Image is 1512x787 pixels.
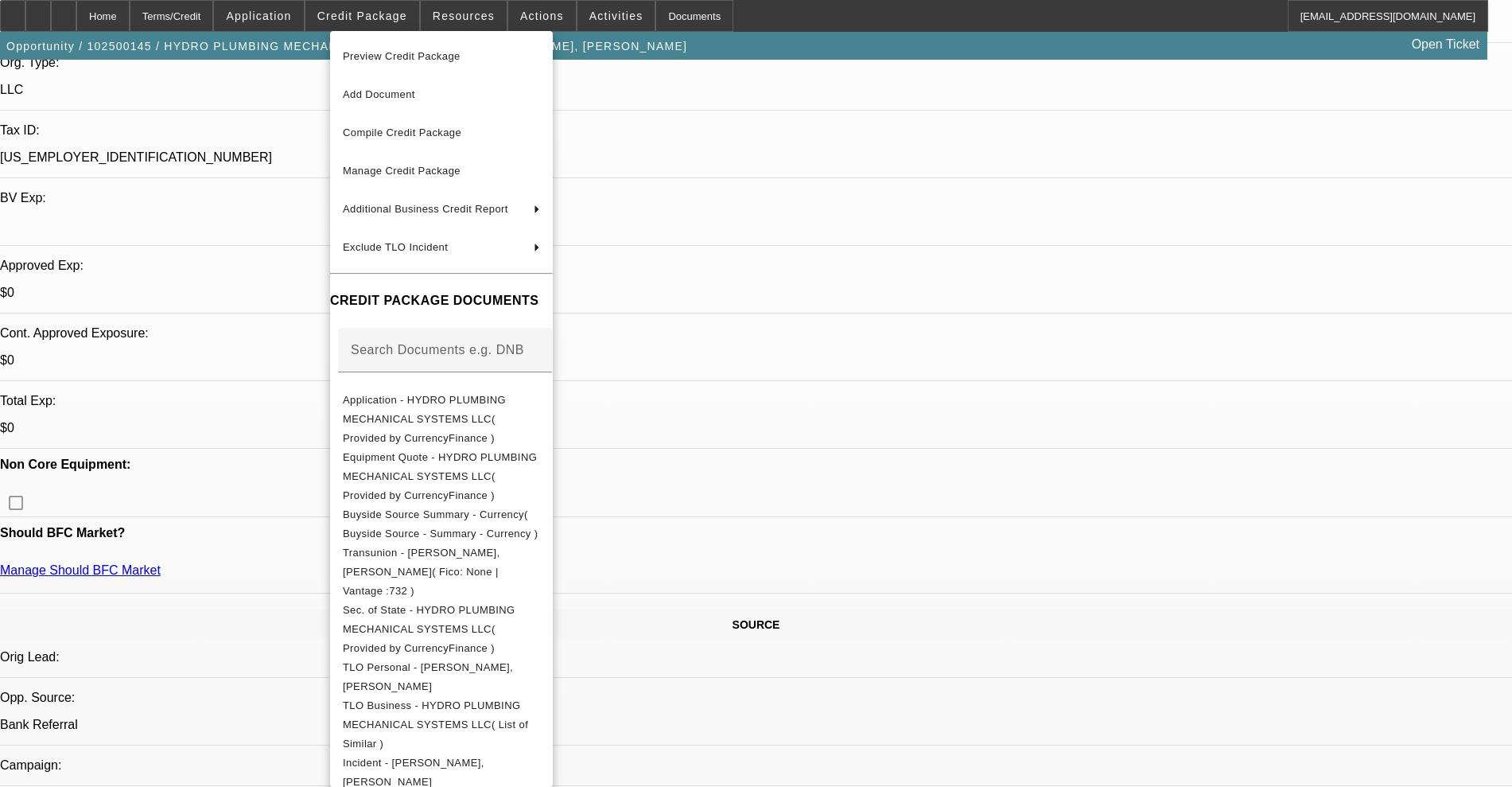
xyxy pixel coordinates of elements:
button: Application - HYDRO PLUMBING MECHANICAL SYSTEMS LLC( Provided by CurrencyFinance ) [330,391,553,448]
span: Manage Credit Package [343,165,461,177]
span: Add Document [343,88,415,100]
span: Preview Credit Package [343,50,461,62]
button: TLO Business - HYDRO PLUMBING MECHANICAL SYSTEMS LLC( List of Similar ) [330,696,553,754]
span: Transunion - [PERSON_NAME], [PERSON_NAME]( Fico: None | Vantage :732 ) [343,547,500,597]
button: Transunion - Orozco Leon, Luis( Fico: None | Vantage :732 ) [330,543,553,601]
span: TLO Business - HYDRO PLUMBING MECHANICAL SYSTEMS LLC( List of Similar ) [343,699,528,750]
span: Equipment Quote - HYDRO PLUMBING MECHANICAL SYSTEMS LLC( Provided by CurrencyFinance ) [343,451,537,501]
span: TLO Personal - [PERSON_NAME], [PERSON_NAME] [343,661,513,692]
span: Additional Business Credit Report [343,203,508,215]
button: Sec. of State - HYDRO PLUMBING MECHANICAL SYSTEMS LLC( Provided by CurrencyFinance ) [330,601,553,658]
button: Buyside Source Summary - Currency( Buyside Source - Summary - Currency ) [330,505,553,543]
button: TLO Personal - Orozco Leon, Luis [330,658,553,696]
span: Sec. of State - HYDRO PLUMBING MECHANICAL SYSTEMS LLC( Provided by CurrencyFinance ) [343,604,515,654]
button: Equipment Quote - HYDRO PLUMBING MECHANICAL SYSTEMS LLC( Provided by CurrencyFinance ) [330,448,553,505]
mat-label: Search Documents e.g. DNB [351,343,524,356]
span: Application - HYDRO PLUMBING MECHANICAL SYSTEMS LLC( Provided by CurrencyFinance ) [343,394,506,444]
h4: CREDIT PACKAGE DOCUMENTS [330,291,553,310]
span: Buyside Source Summary - Currency( Buyside Source - Summary - Currency ) [343,508,538,540]
span: Compile Credit Package [343,127,461,138]
span: Exclude TLO Incident [343,241,448,253]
